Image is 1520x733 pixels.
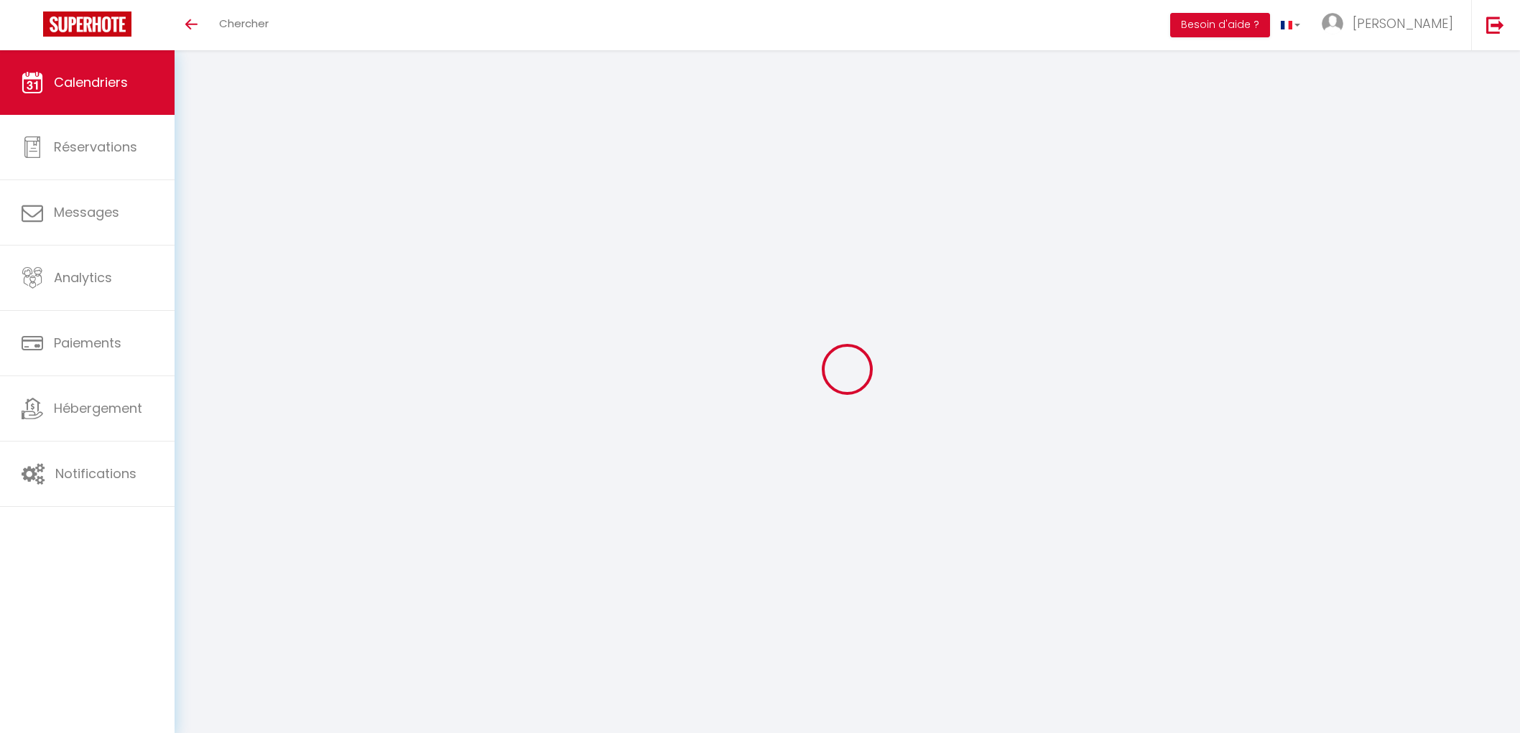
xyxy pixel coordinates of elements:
span: Analytics [54,269,112,286]
img: Super Booking [43,11,131,37]
span: Messages [54,203,119,221]
span: Chercher [219,16,269,31]
button: Besoin d'aide ? [1170,13,1270,37]
span: Notifications [55,464,136,482]
img: ... [1322,13,1343,34]
span: Paiements [54,334,121,352]
span: Calendriers [54,73,128,91]
span: Hébergement [54,399,142,417]
span: Réservations [54,138,137,156]
img: logout [1486,16,1504,34]
span: [PERSON_NAME] [1353,14,1453,32]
